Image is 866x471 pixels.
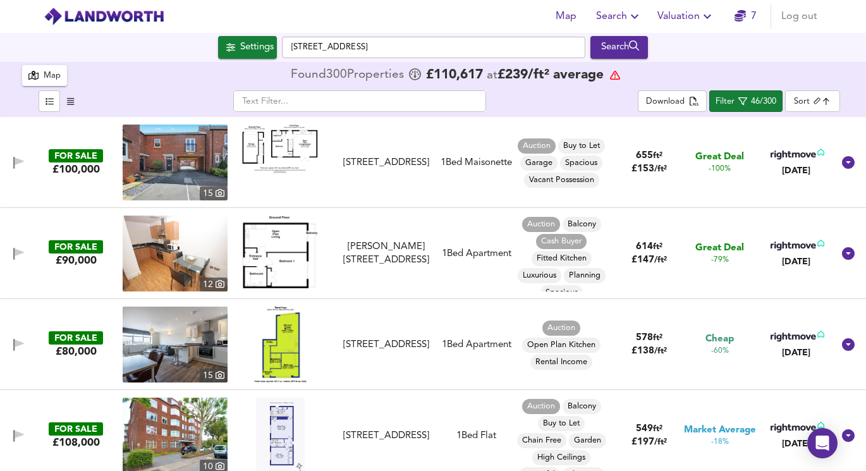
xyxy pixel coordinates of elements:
span: ft² [653,334,662,342]
span: £ 153 [631,164,667,174]
button: Map [546,4,586,29]
div: £90,000 [56,254,97,267]
span: Valuation [657,8,715,25]
span: Search [596,8,642,25]
span: Fitted Kitchen [532,253,592,264]
div: Buy to Let [538,416,585,431]
div: Marmion Close, Market Harborough [332,156,439,169]
div: £108,000 [52,436,100,450]
div: [DATE] [768,437,824,450]
img: property thumbnail [123,125,228,200]
span: Balcony [563,219,601,230]
span: Market Average [684,424,756,437]
span: Vacant Possession [524,174,599,186]
span: £ 197 [631,437,667,447]
img: Floorplan [242,125,318,173]
div: FOR SALE [49,422,103,436]
span: Spacious [540,287,583,298]
div: Planning [564,268,606,283]
span: Great Deal [695,242,744,255]
div: [STREET_ADDRESS] [338,156,434,169]
div: Download [646,95,685,109]
span: 578 [636,333,653,343]
div: Auction [542,321,580,336]
a: property thumbnail 15 [123,307,228,382]
div: Vacant Possession [524,173,599,188]
div: Found 300 Propert ies [291,69,407,82]
div: £100,000 [52,162,100,176]
div: Spacious [560,156,602,171]
span: / ft² [654,256,667,264]
img: property thumbnail [123,216,228,291]
div: Balcony [563,399,601,414]
button: Valuation [652,4,720,29]
img: logo [44,7,164,26]
span: -18% [711,437,729,448]
button: Filter46/300 [709,90,782,112]
svg: Show Details [841,246,856,261]
span: Open Plan Kitchen [522,339,601,351]
input: Enter a location... [282,37,585,58]
span: Rental Income [530,357,592,368]
img: property thumbnail [123,307,228,382]
span: High Ceilings [532,452,590,463]
span: Auction [522,219,560,230]
img: Floorplan [242,216,318,288]
button: Download [638,90,707,112]
button: 7 [725,4,765,29]
div: [DATE] [768,164,824,177]
span: Balcony [563,401,601,412]
span: Chain Free [517,435,566,446]
div: Flat 28, St. Marys Court, 21 St. Marys Gate, Nottingham NG1 1AY [332,338,439,352]
span: Buy to Let [538,418,585,429]
span: Luxurious [518,270,561,281]
div: Open Intercom Messenger [807,428,838,458]
span: £ 138 [631,346,667,356]
span: Map [551,8,581,25]
div: Buy to Let [558,138,605,154]
span: ft² [653,425,662,433]
div: Map [44,69,61,83]
div: 1 Bed Apartment [442,247,511,260]
span: Cash Buyer [536,236,587,247]
div: Luxurious [518,268,561,283]
img: Floorplan [254,307,307,382]
div: FOR SALE [49,331,103,345]
span: Garage [520,157,558,169]
div: [STREET_ADDRESS] [338,429,434,443]
span: / ft² [654,347,667,355]
div: Sort [794,95,810,107]
span: ft² [653,152,662,160]
div: 12 [200,278,228,291]
div: [DATE] [768,346,824,359]
span: Cheap [705,333,734,346]
div: Auction [518,138,556,154]
div: Rental Income [530,355,592,370]
svg: Show Details [841,337,856,352]
svg: Show Details [841,428,856,443]
div: 1 Bed Apartment [442,338,511,352]
div: FOR SALE [49,240,103,254]
span: 614 [636,242,653,252]
div: Auction [522,399,560,414]
div: 15 [200,369,228,382]
span: Buy to Let [558,140,605,152]
a: 7 [735,8,757,25]
span: Auction [518,140,556,152]
button: Log out [776,4,822,29]
div: Cash Buyer [536,234,587,249]
div: 46/300 [751,95,776,109]
svg: Show Details [841,155,856,170]
div: £80,000 [56,345,97,358]
span: Great Deal [695,150,744,164]
div: Chain Free [517,433,566,448]
div: Settings [240,39,274,56]
span: -79% [711,255,729,266]
div: Search [594,39,645,56]
div: Run Your Search [590,36,648,59]
span: 549 [636,424,653,434]
div: Balcony [563,217,601,232]
span: Log out [781,8,817,25]
div: High Ceilings [532,450,590,465]
span: Planning [564,270,606,281]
